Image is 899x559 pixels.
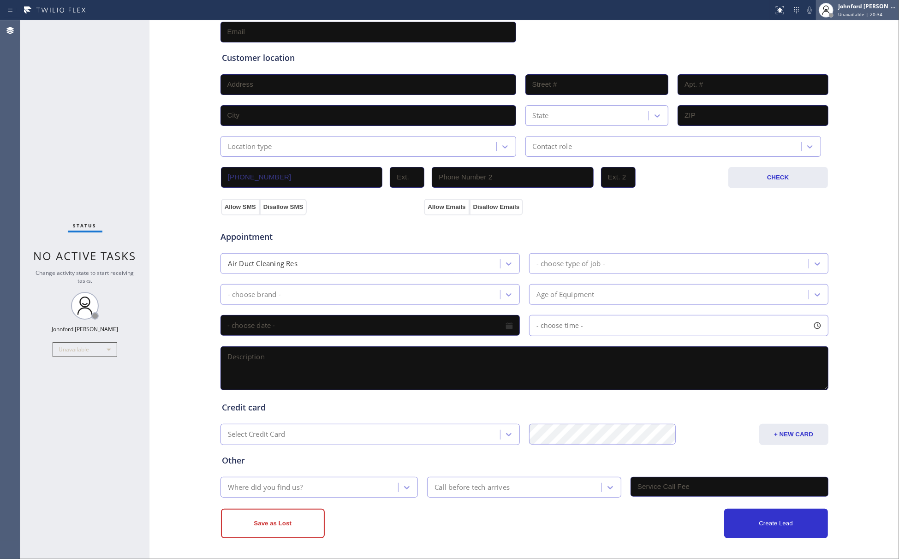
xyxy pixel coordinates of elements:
[53,342,117,357] div: Unavailable
[228,289,281,300] div: - choose brand -
[36,269,134,285] span: Change activity state to start receiving tasks.
[222,454,827,467] div: Other
[221,199,260,215] button: Allow SMS
[260,199,307,215] button: Disallow SMS
[222,52,827,64] div: Customer location
[678,74,828,95] input: Apt. #
[228,141,272,152] div: Location type
[838,2,896,10] div: Johnford [PERSON_NAME]
[228,482,303,493] div: Where did you find us?
[536,289,595,300] div: Age of Equipment
[470,199,524,215] button: Disallow Emails
[221,167,383,188] input: Phone Number
[220,74,516,95] input: Address
[631,477,828,497] input: Service Call Fee
[52,325,118,333] div: Johnford [PERSON_NAME]
[220,105,516,126] input: City
[34,248,137,263] span: No active tasks
[220,231,422,243] span: Appointment
[228,258,298,269] div: Air Duct Cleaning Res
[220,315,520,336] input: - choose date -
[220,22,516,42] input: Email
[221,509,325,538] button: Save as Lost
[222,401,827,414] div: Credit card
[678,105,828,126] input: ZIP
[536,258,605,269] div: - choose type of job -
[390,167,424,188] input: Ext.
[759,424,828,445] button: + NEW CARD
[803,4,816,17] button: Mute
[724,509,828,538] button: Create Lead
[536,321,583,330] span: - choose time -
[432,167,594,188] input: Phone Number 2
[601,167,636,188] input: Ext. 2
[838,11,882,18] span: Unavailable | 20:34
[424,199,469,215] button: Allow Emails
[73,222,97,229] span: Status
[228,429,286,440] div: Select Credit Card
[435,482,510,493] div: Call before tech arrives
[728,167,828,188] button: CHECK
[533,141,572,152] div: Contact role
[533,110,549,121] div: State
[525,74,669,95] input: Street #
